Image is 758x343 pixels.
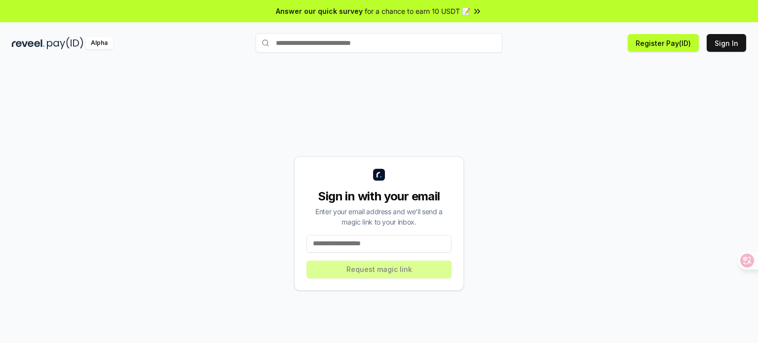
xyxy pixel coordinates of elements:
[306,189,452,204] div: Sign in with your email
[85,37,113,49] div: Alpha
[47,37,83,49] img: pay_id
[628,34,699,52] button: Register Pay(ID)
[306,206,452,227] div: Enter your email address and we’ll send a magic link to your inbox.
[12,37,45,49] img: reveel_dark
[707,34,746,52] button: Sign In
[373,169,385,181] img: logo_small
[365,6,470,16] span: for a chance to earn 10 USDT 📝
[276,6,363,16] span: Answer our quick survey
